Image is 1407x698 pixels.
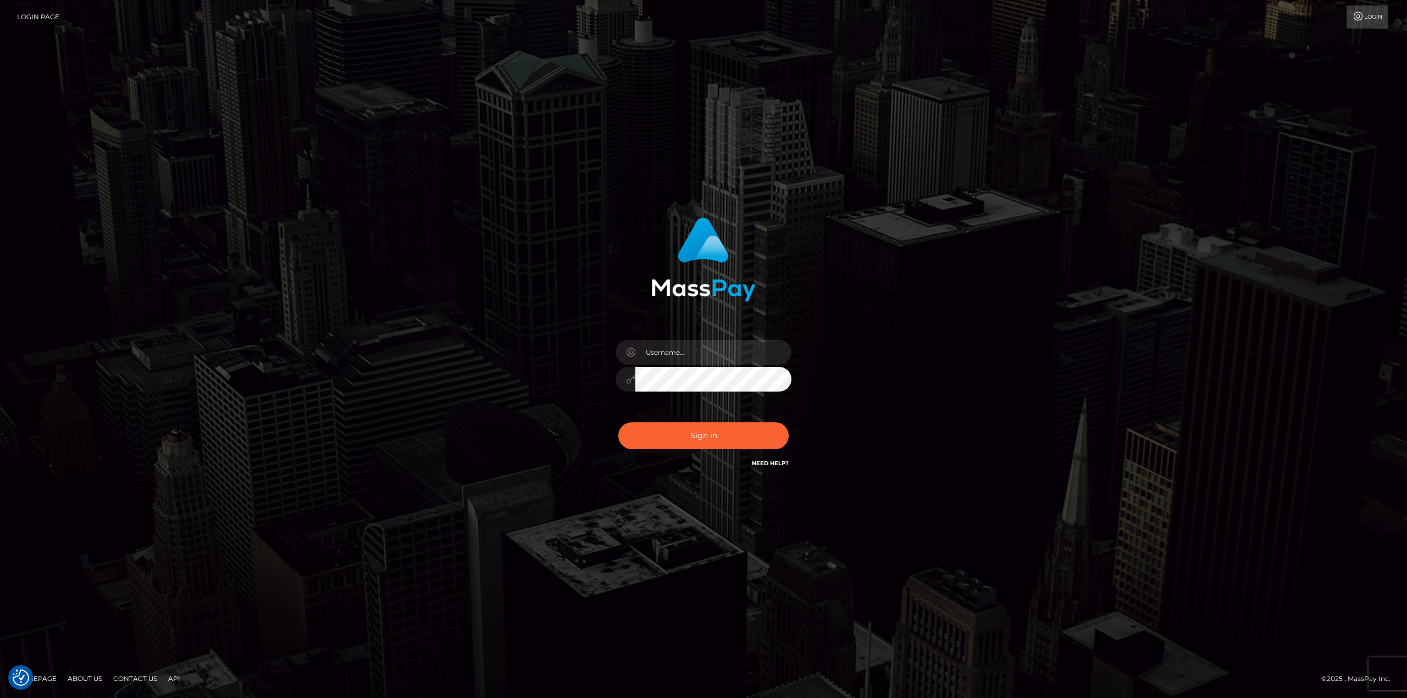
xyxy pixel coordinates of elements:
a: About Us [63,670,107,687]
a: Login [1347,5,1388,29]
a: Need Help? [752,460,789,467]
a: Login Page [17,5,59,29]
a: Homepage [12,670,61,687]
a: Contact Us [109,670,162,687]
a: API [164,670,185,687]
div: © 2025 , MassPay Inc. [1321,673,1399,685]
img: MassPay Login [651,217,756,301]
input: Username... [635,340,791,365]
button: Consent Preferences [13,669,29,686]
img: Revisit consent button [13,669,29,686]
button: Sign in [618,422,789,449]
